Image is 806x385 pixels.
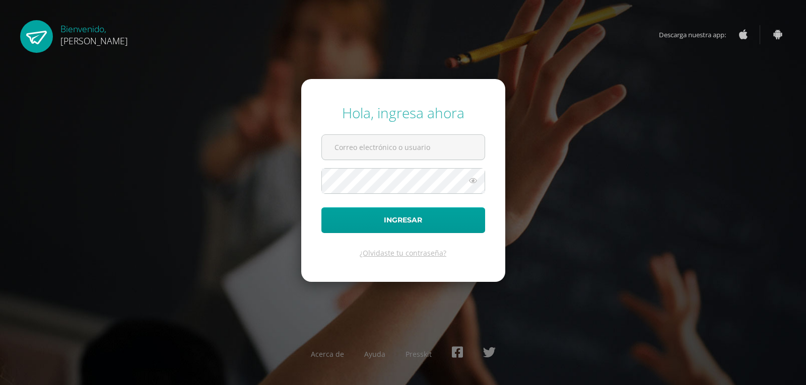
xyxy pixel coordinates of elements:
div: Bienvenido, [60,20,128,47]
div: Hola, ingresa ahora [321,103,485,122]
span: Descarga nuestra app: [659,25,736,44]
a: Presskit [406,349,432,359]
a: Ayuda [364,349,385,359]
input: Correo electrónico o usuario [322,135,485,160]
button: Ingresar [321,207,485,233]
a: ¿Olvidaste tu contraseña? [360,248,446,258]
span: [PERSON_NAME] [60,35,128,47]
a: Acerca de [311,349,344,359]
